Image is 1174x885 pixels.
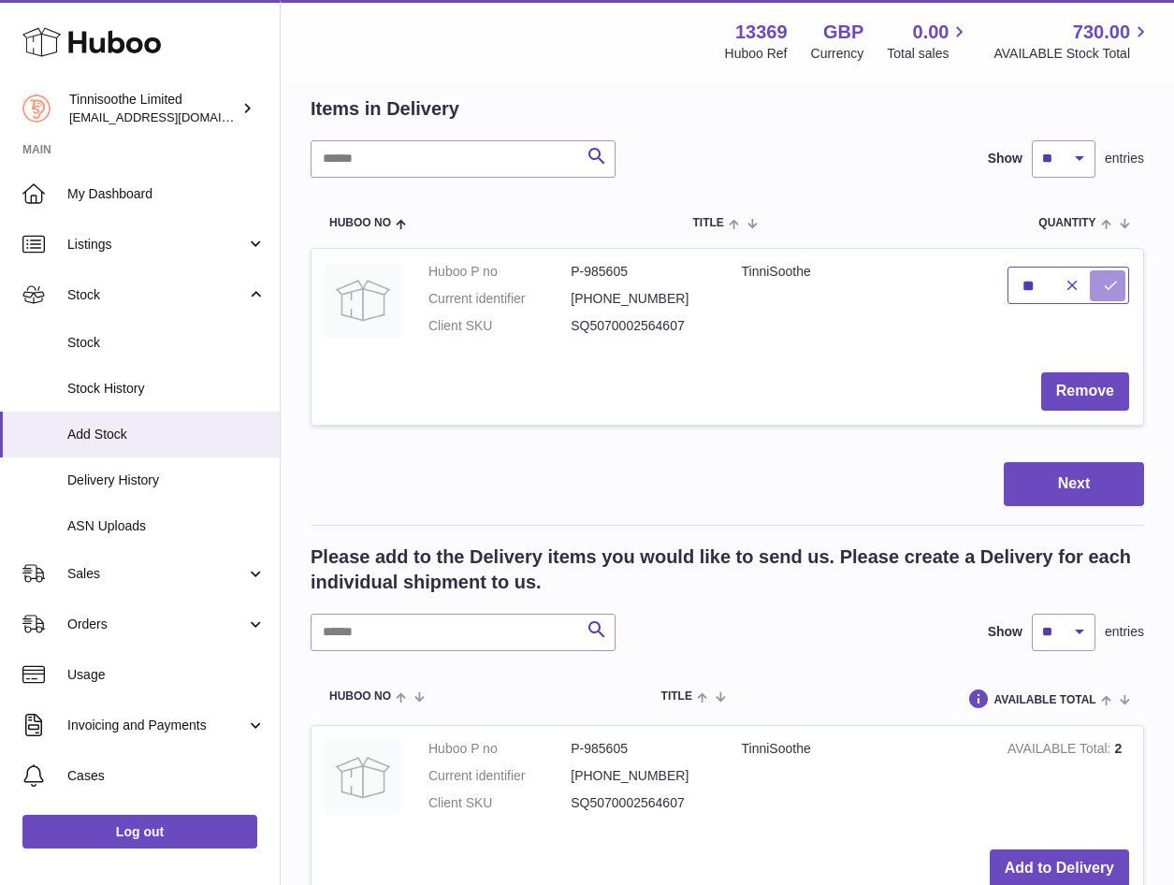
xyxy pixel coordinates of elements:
[1007,741,1114,761] strong: AVAILABLE Total
[326,263,400,338] img: TinniSoothe
[993,45,1152,63] span: AVAILABLE Stock Total
[571,767,713,785] dd: [PHONE_NUMBER]
[67,767,266,785] span: Cases
[988,150,1022,167] label: Show
[571,740,713,758] dd: P-985605
[67,286,246,304] span: Stock
[1105,623,1144,641] span: entries
[428,740,571,758] dt: Huboo P no
[428,794,571,812] dt: Client SKU
[1038,217,1095,229] span: Quantity
[22,94,51,123] img: team@tinnisoothe.com
[811,45,864,63] div: Currency
[913,20,949,45] span: 0.00
[571,263,713,281] dd: P-985605
[428,767,571,785] dt: Current identifier
[993,20,1152,63] a: 730.00 AVAILABLE Stock Total
[67,236,246,254] span: Listings
[67,616,246,633] span: Orders
[67,565,246,583] span: Sales
[1105,150,1144,167] span: entries
[735,20,788,45] strong: 13369
[823,20,863,45] strong: GBP
[887,20,970,63] a: 0.00 Total sales
[326,740,400,815] img: TinniSoothe
[571,290,713,308] dd: [PHONE_NUMBER]
[67,717,246,734] span: Invoicing and Payments
[988,623,1022,641] label: Show
[728,249,993,358] td: TinniSoothe
[22,815,257,849] a: Log out
[692,217,723,229] span: Title
[311,544,1144,595] h2: Please add to the Delivery items you would like to send us. Please create a Delivery for each ind...
[329,217,391,229] span: Huboo no
[1041,372,1129,411] button: Remove
[69,91,238,126] div: Tinnisoothe Limited
[67,185,266,203] span: My Dashboard
[1073,20,1130,45] span: 730.00
[571,317,713,335] dd: SQ5070002564607
[728,726,993,835] td: TinniSoothe
[428,263,571,281] dt: Huboo P no
[993,726,1143,835] td: 2
[311,96,459,122] h2: Items in Delivery
[329,690,391,703] span: Huboo no
[428,317,571,335] dt: Client SKU
[428,290,571,308] dt: Current identifier
[725,45,788,63] div: Huboo Ref
[67,517,266,535] span: ASN Uploads
[887,45,970,63] span: Total sales
[994,694,1096,706] span: AVAILABLE Total
[1004,462,1144,506] button: Next
[69,109,275,124] span: [EMAIL_ADDRESS][DOMAIN_NAME]
[661,690,692,703] span: Title
[67,380,266,398] span: Stock History
[67,472,266,489] span: Delivery History
[67,334,266,352] span: Stock
[67,666,266,684] span: Usage
[571,794,713,812] dd: SQ5070002564607
[67,426,266,443] span: Add Stock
